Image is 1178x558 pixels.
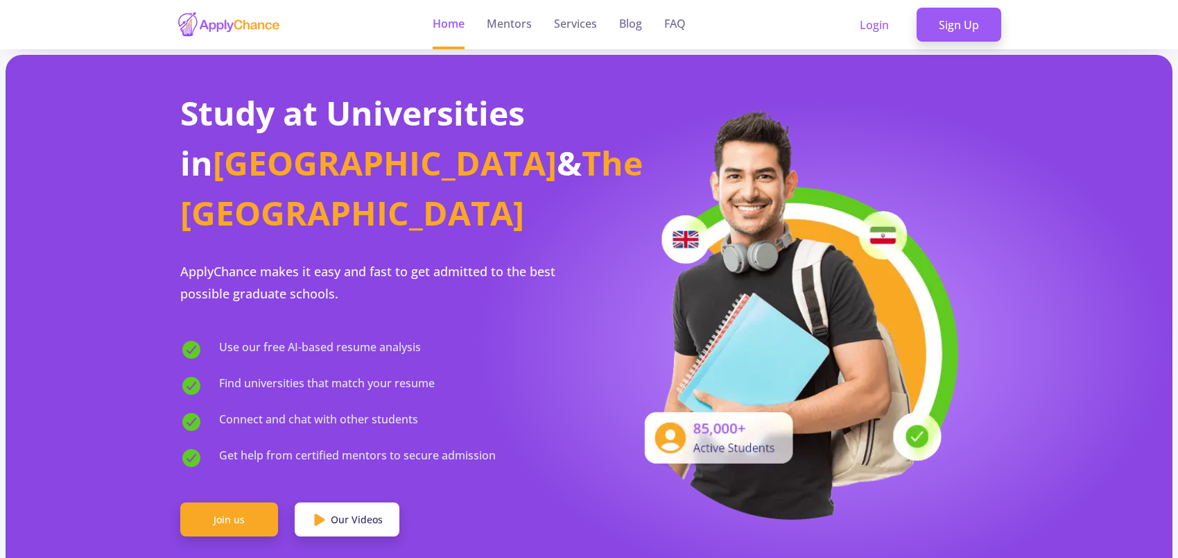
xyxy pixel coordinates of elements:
span: Connect and chat with other students [219,411,418,433]
span: Study at Universities in [180,90,525,185]
a: Login [838,8,911,42]
span: Our Videos [331,512,383,527]
span: Get help from certified mentors to secure admission [219,447,496,469]
a: Our Videos [295,502,399,537]
img: applychance logo [177,11,281,38]
span: ApplyChance makes it easy and fast to get admitted to the best possible graduate schools. [180,263,555,302]
img: applicant [623,105,963,520]
span: Use our free AI-based resume analysis [219,339,421,361]
span: [GEOGRAPHIC_DATA] [213,140,557,185]
a: Sign Up [917,8,1001,42]
a: Join us [180,502,278,537]
span: & [557,140,582,185]
span: Find universities that match your resume [219,375,435,397]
